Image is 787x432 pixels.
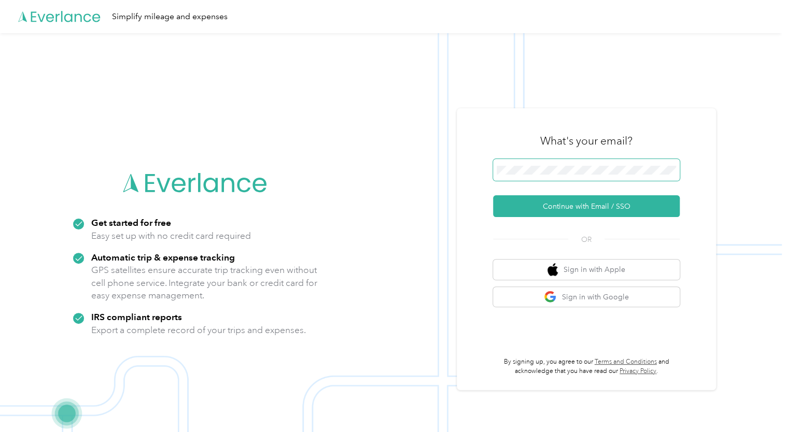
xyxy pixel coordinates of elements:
[620,367,656,375] a: Privacy Policy
[91,264,318,302] p: GPS satellites ensure accurate trip tracking even without cell phone service. Integrate your bank...
[493,260,680,280] button: apple logoSign in with Apple
[547,263,558,276] img: apple logo
[91,311,182,322] strong: IRS compliant reports
[91,324,306,337] p: Export a complete record of your trips and expenses.
[112,10,228,23] div: Simplify mileage and expenses
[493,287,680,307] button: google logoSign in with Google
[91,229,251,242] p: Easy set up with no credit card required
[568,234,605,245] span: OR
[493,195,680,217] button: Continue with Email / SSO
[595,358,657,366] a: Terms and Conditions
[544,291,557,304] img: google logo
[493,357,680,376] p: By signing up, you agree to our and acknowledge that you have read our .
[91,252,235,263] strong: Automatic trip & expense tracking
[540,134,633,148] h3: What's your email?
[91,217,171,228] strong: Get started for free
